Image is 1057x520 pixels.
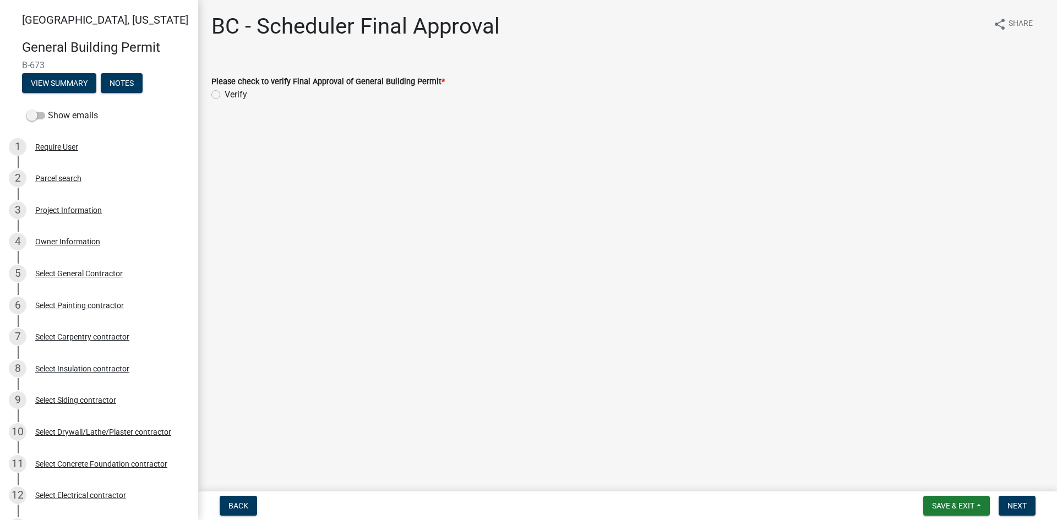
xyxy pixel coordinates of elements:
div: 4 [9,233,26,250]
h4: General Building Permit [22,40,189,56]
wm-modal-confirm: Summary [22,79,96,88]
div: Select Painting contractor [35,302,124,309]
div: Select Concrete Foundation contractor [35,460,167,468]
div: 9 [9,391,26,409]
div: 2 [9,169,26,187]
span: [GEOGRAPHIC_DATA], [US_STATE] [22,13,188,26]
div: Select Electrical contractor [35,491,126,499]
div: Select Insulation contractor [35,365,129,373]
div: 11 [9,455,26,473]
span: Save & Exit [932,501,974,510]
div: Select Drywall/Lathe/Plaster contractor [35,428,171,436]
span: Back [228,501,248,510]
i: share [993,18,1006,31]
div: 1 [9,138,26,156]
span: Next [1007,501,1027,510]
div: Parcel search [35,174,81,182]
h1: BC - Scheduler Final Approval [211,13,500,40]
wm-modal-confirm: Notes [101,79,143,88]
label: Verify [225,88,247,101]
button: Next [999,496,1036,516]
span: Share [1009,18,1033,31]
div: 3 [9,201,26,219]
button: shareShare [984,13,1042,35]
button: Back [220,496,257,516]
div: Select General Contractor [35,270,123,277]
div: Select Siding contractor [35,396,116,404]
div: Select Carpentry contractor [35,333,129,341]
div: 7 [9,328,26,346]
button: Save & Exit [923,496,990,516]
div: Require User [35,143,78,151]
button: View Summary [22,73,96,93]
button: Notes [101,73,143,93]
label: Show emails [26,109,98,122]
div: 8 [9,360,26,377]
label: Please check to verify Final Approval of General Building Permit [211,78,445,86]
div: 12 [9,486,26,504]
div: 6 [9,297,26,314]
div: 5 [9,265,26,282]
div: Owner Information [35,238,100,245]
div: 10 [9,423,26,441]
div: Project Information [35,206,102,214]
span: B-673 [22,60,176,70]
